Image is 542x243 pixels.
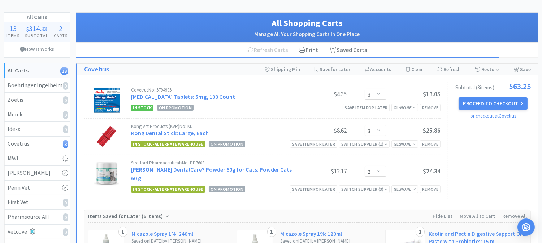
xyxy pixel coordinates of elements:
[8,183,66,193] div: Penn Vet
[292,126,347,135] div: $8.62
[209,186,245,192] span: On Promotion
[4,13,70,22] h1: All Carts
[131,186,205,193] span: In Stock - Alternate Warehouse
[63,125,68,133] i: 0
[455,82,531,90] div: Subtotal ( 3 item s ):
[8,95,66,105] div: Zoetis
[22,25,51,32] div: .
[94,124,120,149] img: 0f8188e023aa4774a1ab8607dbba0f7e_473143.png
[4,107,70,122] a: Merck0
[63,228,68,236] i: 0
[4,122,70,137] a: Idexx0
[83,30,531,39] h2: Manage All Your Shopping Carts In One Place
[341,186,387,193] div: Switch Supplier ( 3 )
[51,32,70,39] h4: Carts
[131,141,205,147] span: In Stock - Alternate Warehouse
[341,141,387,147] div: Switch Supplier ( 1 )
[83,16,531,30] h1: All Shopping Carts
[157,105,194,111] span: On Promotion
[292,90,347,98] div: $4.35
[63,96,68,104] i: 0
[400,141,411,147] i: None
[423,167,441,175] span: $24.34
[423,127,441,134] span: $25.86
[8,168,66,178] div: [PERSON_NAME]
[9,24,17,33] span: 13
[131,93,235,100] a: [MEDICAL_DATA] Tablets: 5mg, 100 Count
[8,198,66,207] div: First Vet
[470,113,516,119] a: or checkout at Covetrus
[265,64,300,75] div: Shipping Min
[131,105,153,111] span: In Stock
[63,111,68,119] i: 0
[118,227,127,237] div: 1
[437,64,461,75] div: Refresh
[4,151,70,166] a: MWI
[290,185,337,193] div: Save item for later
[420,104,441,111] div: Remove
[400,105,411,110] i: None
[423,90,441,98] span: $13.05
[8,139,66,149] div: Covetrus
[41,25,47,32] span: 33
[502,213,527,219] span: Remove All
[420,185,441,193] div: Remove
[394,186,416,192] span: GL:
[400,186,411,192] i: None
[394,105,416,110] span: GL:
[8,124,66,134] div: Idexx
[513,64,531,75] div: Save
[460,213,495,219] span: Move All to Cart
[131,124,292,129] div: Kong Vet Products (KVP) No: KD1
[131,88,292,92] div: Covetrus No: 5794995
[94,88,120,113] img: f3b07d41259240ef88871485d4bd480a_511452.png
[343,104,390,111] div: Save item for later
[433,213,452,219] span: Hide List
[63,213,68,221] i: 0
[420,140,441,148] div: Remove
[4,225,70,239] a: Vetcove0
[8,110,66,119] div: Merck
[88,213,165,220] span: Items Saved for Later ( )
[131,230,193,238] a: Micazole Spray 1%: 240ml
[22,32,51,39] h4: Subtotal
[517,218,535,236] div: Open Intercom Messenger
[292,167,347,176] div: $12.17
[63,82,68,90] i: 0
[4,195,70,210] a: First Vet0
[8,67,29,74] strong: All Carts
[26,25,29,32] span: $
[4,181,70,195] a: Penn Vet
[8,81,66,90] div: Boehringer Ingelheim
[94,160,119,186] img: 64cab4fbc53045cf90e12f9f0df33ade_698305.png
[8,212,66,222] div: Pharmsource AH
[365,64,391,75] div: Accounts
[209,141,245,147] span: On Promotion
[4,78,70,93] a: Boehringer Ingelheim0
[242,43,294,58] div: Refresh Carts
[4,63,70,78] a: All Carts13
[320,66,350,72] span: Save for Later
[4,32,22,39] h4: Items
[131,160,292,165] div: Stratford Pharmaceuticals No: PD7603
[84,64,109,75] a: Covetrus
[459,97,527,110] button: Proceed to Checkout
[29,24,40,33] span: 314
[509,82,531,90] span: $63.25
[4,42,70,56] a: How It Works
[4,137,70,151] a: Covetrus3
[59,24,62,33] span: 2
[394,141,416,147] span: GL:
[324,43,373,58] a: Saved Carts
[131,129,209,137] a: Kong Dental Stick: Large, Each
[8,227,66,237] div: Vetcove
[294,43,324,58] div: Print
[4,93,70,107] a: Zoetis0
[280,230,342,238] a: Micazole Spray 1%: 120ml
[63,199,68,207] i: 0
[406,64,423,75] div: Clear
[131,166,292,182] a: [PERSON_NAME] DentalCare® Powder 60g for Cats: Powder Cats 60 g
[267,227,276,237] div: 1
[8,154,66,163] div: MWI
